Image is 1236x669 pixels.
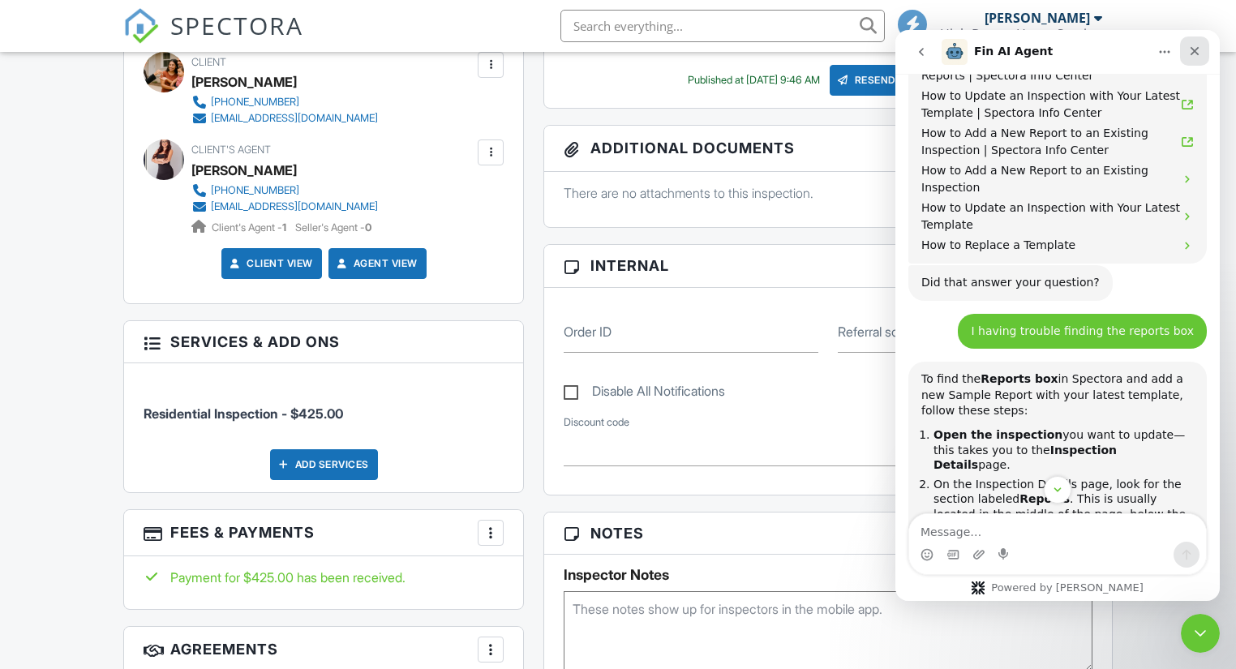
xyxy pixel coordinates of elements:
a: [EMAIL_ADDRESS][DOMAIN_NAME] [191,199,378,215]
div: To find the in Spectora and add a new Sample Report with your latest template, follow these steps: [26,341,298,389]
h3: Internal [544,245,1111,287]
strong: 1 [282,221,286,234]
label: Referral source [838,323,925,341]
label: Discount code [564,415,629,430]
div: [PERSON_NAME] [985,10,1090,26]
div: [PHONE_NUMBER] [211,184,299,197]
div: [EMAIL_ADDRESS][DOMAIN_NAME] [211,200,378,213]
iframe: Intercom live chat [1181,614,1220,653]
button: Send a message… [278,512,304,538]
strong: 0 [365,221,371,234]
textarea: Message… [14,484,311,512]
li: you want to update—this takes you to the page. [38,397,298,443]
b: Open the inspection [38,398,167,411]
h5: Inspector Notes [564,567,1092,583]
button: Gif picker [51,518,64,531]
a: SPECTORA [123,22,303,56]
div: [EMAIL_ADDRESS][DOMAIN_NAME] [211,112,378,125]
h3: Notes [544,512,1111,555]
a: [PHONE_NUMBER] [191,182,378,199]
div: [PHONE_NUMBER] [211,96,299,109]
span: Client's Agent - [212,221,289,234]
button: Upload attachment [77,518,90,531]
button: Scroll to bottom [148,446,176,474]
img: The Best Home Inspection Software - Spectora [123,8,159,44]
h3: Fees & Payments [124,510,523,556]
label: Order ID [564,323,612,341]
input: Search everything... [560,10,885,42]
h3: Additional Documents [544,126,1111,172]
div: Published at [DATE] 9:46 AM [688,74,820,87]
a: Agent View [334,255,418,272]
li: On the Inspection Details page, look for the section labeled . This is usually located in the mid... [38,447,298,507]
span: Residential Inspection - $425.00 [144,405,343,422]
div: Add Services [270,449,378,480]
a: Client View [227,255,313,272]
h3: Services & Add ons [124,321,523,363]
div: Payment for $425.00 has been received. [144,568,504,586]
a: [PHONE_NUMBER] [191,94,378,110]
span: SPECTORA [170,8,303,42]
iframe: Intercom live chat [895,30,1220,601]
button: Start recording [103,518,116,531]
div: [PERSON_NAME] [191,70,297,94]
span: Seller's Agent - [295,221,371,234]
span: Client's Agent [191,144,271,156]
a: [PERSON_NAME] [191,158,297,182]
li: Service: Residential Inspection [144,375,504,435]
b: Reports box [85,342,162,355]
div: High Desert Home Services [940,26,1102,42]
label: Disable All Notifications [564,384,725,404]
button: Emoji picker [25,518,38,531]
div: Resend Email/Text [830,65,969,96]
a: [EMAIL_ADDRESS][DOMAIN_NAME] [191,110,378,127]
span: Client [191,56,226,68]
p: There are no attachments to this inspection. [564,184,1092,202]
